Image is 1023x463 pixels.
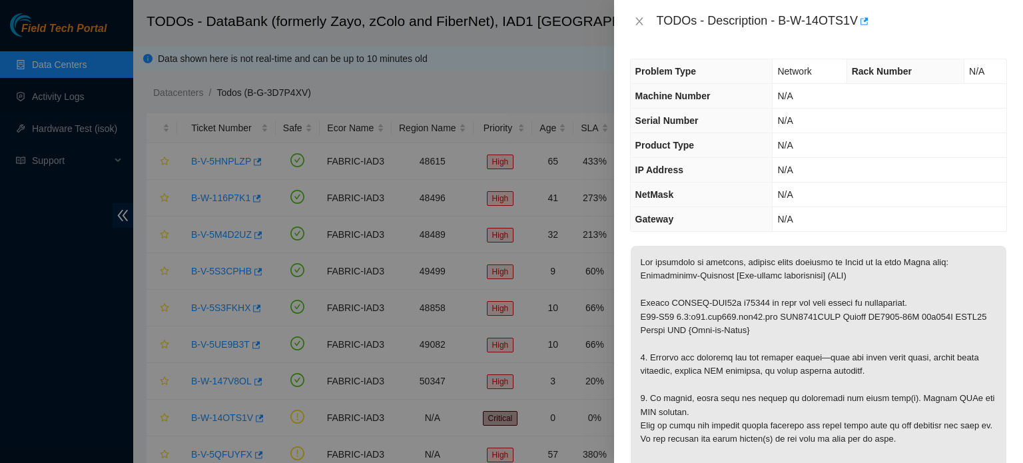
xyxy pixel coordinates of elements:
span: N/A [777,91,793,101]
span: NetMask [635,189,674,200]
span: Serial Number [635,115,699,126]
span: Machine Number [635,91,711,101]
span: Rack Number [852,66,912,77]
span: N/A [777,140,793,151]
button: Close [630,15,649,28]
span: N/A [777,115,793,126]
span: N/A [777,214,793,225]
span: Product Type [635,140,694,151]
span: N/A [777,189,793,200]
span: Gateway [635,214,674,225]
span: IP Address [635,165,683,175]
span: close [634,16,645,27]
div: TODOs - Description - B-W-14OTS1V [657,11,1007,32]
span: Problem Type [635,66,697,77]
span: N/A [777,165,793,175]
span: N/A [969,66,984,77]
span: Network [777,66,811,77]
